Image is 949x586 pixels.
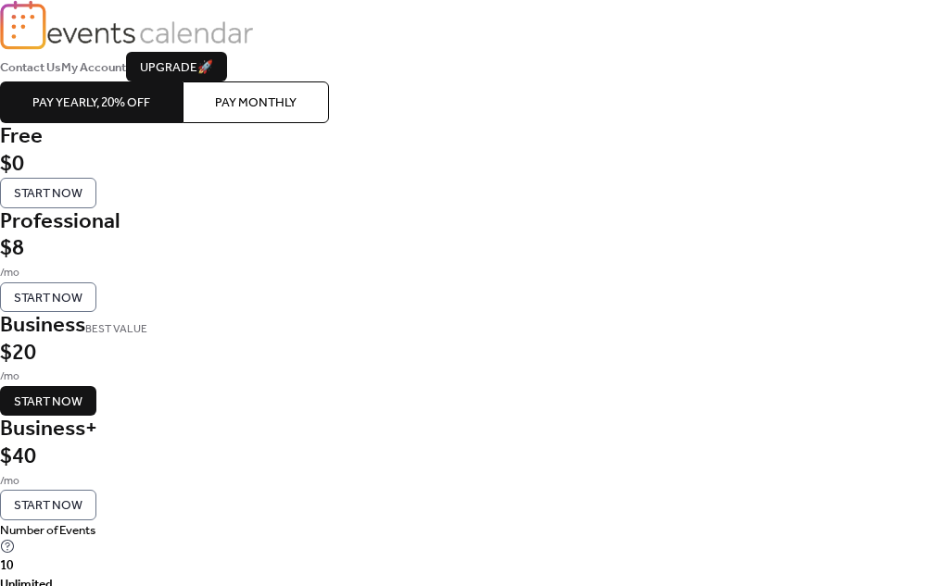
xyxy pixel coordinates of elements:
[14,184,82,203] span: Start Now
[183,81,329,122] button: Pay Monthly
[85,320,147,339] span: BEST VALUE
[126,52,227,81] button: Upgrade🚀
[61,58,126,77] span: My Account
[140,58,213,77] span: Upgrade 🚀
[61,63,126,72] a: My Account
[46,14,255,50] img: logotype
[14,393,82,411] span: Start Now
[32,94,150,112] span: Pay Yearly, 20% off
[14,289,82,307] span: Start Now
[14,496,82,515] span: Start Now
[215,94,297,112] span: Pay Monthly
